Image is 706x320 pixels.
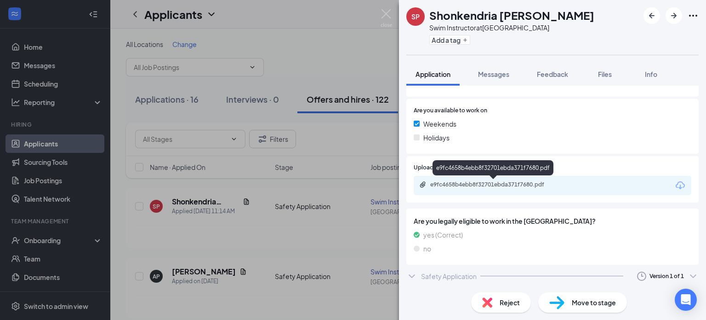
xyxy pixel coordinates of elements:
[598,70,612,78] span: Files
[478,70,509,78] span: Messages
[572,297,616,308] span: Move to stage
[649,272,684,280] div: Version 1 of 1
[462,37,468,43] svg: Plus
[645,70,657,78] span: Info
[675,289,697,311] div: Open Intercom Messenger
[636,271,647,282] svg: Clock
[406,271,417,282] svg: ChevronDown
[675,180,686,191] svg: Download
[433,160,553,175] div: e9fc4658b4ebb8f32701ebda371f7680.pdf
[419,181,427,188] svg: Paperclip
[423,119,456,129] span: Weekends
[430,181,559,188] div: e9fc4658b4ebb8f32701ebda371f7680.pdf
[411,12,420,21] div: SP
[429,23,594,32] div: Swim Instructor at [GEOGRAPHIC_DATA]
[423,133,450,143] span: Holidays
[429,35,470,45] button: PlusAdd a tag
[688,10,699,21] svg: Ellipses
[416,70,450,78] span: Application
[500,297,520,308] span: Reject
[646,10,657,21] svg: ArrowLeftNew
[688,271,699,282] svg: ChevronDown
[643,7,660,24] button: ArrowLeftNew
[419,181,568,190] a: Paperclipe9fc4658b4ebb8f32701ebda371f7680.pdf
[414,216,691,226] span: Are you legally eligible to work in the [GEOGRAPHIC_DATA]?
[423,230,463,240] span: yes (Correct)
[414,106,487,115] span: Are you available to work on
[668,10,679,21] svg: ArrowRight
[429,7,594,23] h1: Shonkendria [PERSON_NAME]
[414,163,455,172] span: Upload Resume
[421,272,477,281] div: Safety Application
[537,70,568,78] span: Feedback
[666,7,682,24] button: ArrowRight
[423,244,431,254] span: no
